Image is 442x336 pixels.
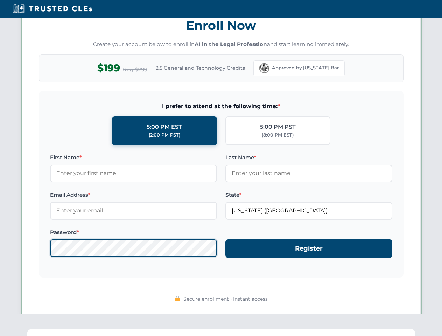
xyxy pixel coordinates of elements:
[97,60,120,76] span: $199
[260,122,296,132] div: 5:00 PM PST
[50,164,217,182] input: Enter your first name
[50,202,217,219] input: Enter your email
[10,3,94,14] img: Trusted CLEs
[50,102,392,111] span: I prefer to attend at the following time:
[147,122,182,132] div: 5:00 PM EST
[123,65,147,74] span: Reg $299
[39,14,404,36] h3: Enroll Now
[175,296,180,301] img: 🔒
[225,191,392,199] label: State
[39,41,404,49] p: Create your account below to enroll in and start learning immediately.
[149,132,180,139] div: (2:00 PM PST)
[156,64,245,72] span: 2.5 General and Technology Credits
[50,228,217,237] label: Password
[50,153,217,162] label: First Name
[259,63,269,73] img: Florida Bar
[50,191,217,199] label: Email Address
[225,239,392,258] button: Register
[183,295,268,303] span: Secure enrollment • Instant access
[195,41,267,48] strong: AI in the Legal Profession
[225,164,392,182] input: Enter your last name
[225,153,392,162] label: Last Name
[272,64,339,71] span: Approved by [US_STATE] Bar
[262,132,294,139] div: (8:00 PM EST)
[225,202,392,219] input: Florida (FL)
